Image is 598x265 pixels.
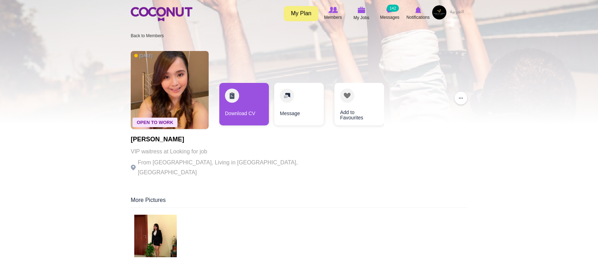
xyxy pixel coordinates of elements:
div: 2 / 3 [274,83,324,129]
a: Browse Members Members [319,5,347,22]
span: Members [324,14,342,21]
a: Add to Favourites [334,83,384,125]
div: More Pictures [131,196,467,208]
div: 1 / 3 [219,83,269,129]
small: 142 [387,5,399,12]
a: Message [274,83,324,125]
button: ... [455,92,467,105]
span: Open To Work [132,118,177,127]
span: Notifications [406,14,429,21]
div: 3 / 3 [329,83,379,129]
img: Notifications [415,7,421,13]
p: VIP waitress at Looking for job [131,147,326,157]
span: My Jobs [354,14,369,21]
span: Messages [380,14,400,21]
img: Browse Members [328,7,338,13]
h1: [PERSON_NAME] [131,136,326,143]
a: Download CV [219,83,269,125]
a: Notifications Notifications [404,5,432,22]
a: My Plan [284,6,318,21]
a: العربية [446,5,467,19]
img: My Jobs [357,7,365,13]
img: Messages [386,7,393,13]
img: Home [131,7,192,21]
a: Messages Messages 142 [376,5,404,22]
span: [DATE] [134,53,153,59]
a: Back to Members [131,33,164,38]
p: From [GEOGRAPHIC_DATA], Living in [GEOGRAPHIC_DATA], [GEOGRAPHIC_DATA] [131,158,326,177]
a: My Jobs My Jobs [347,5,376,22]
